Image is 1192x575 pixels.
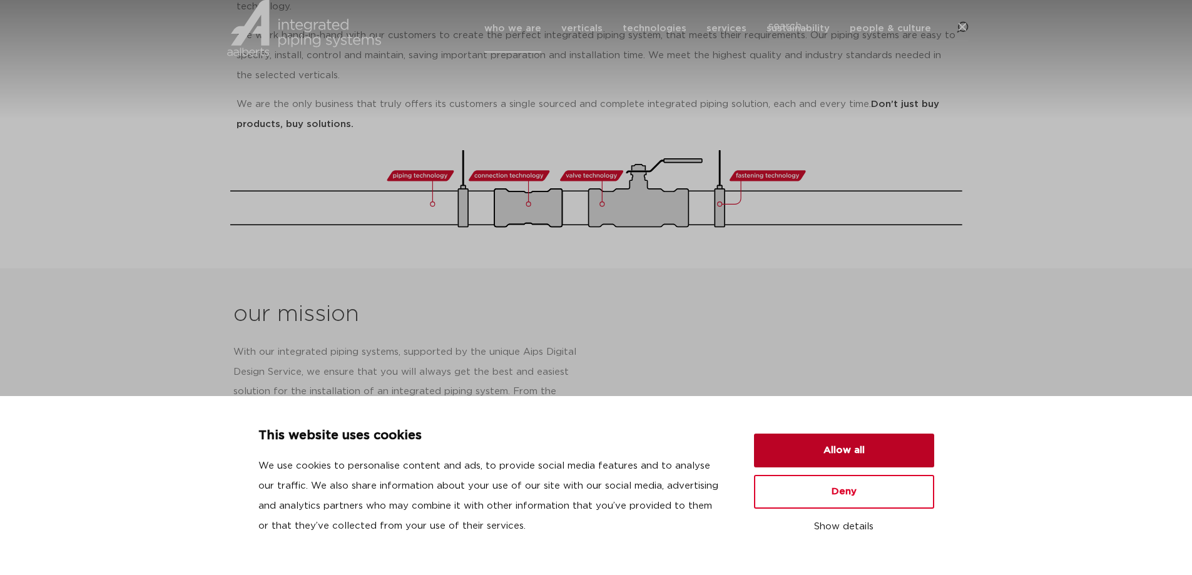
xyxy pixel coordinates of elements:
a: services [706,4,746,53]
a: who we are [484,4,541,53]
a: people & culture [850,4,931,53]
button: Show details [754,516,934,537]
nav: Menu [484,4,931,53]
p: This website uses cookies [258,426,724,446]
p: We use cookies to personalise content and ads, to provide social media features and to analyse ou... [258,456,724,536]
a: sustainability [767,4,830,53]
button: Allow all [754,434,934,467]
p: With our integrated piping systems, supported by the unique Aips Digital Design Service, we ensur... [233,342,582,442]
a: technologies [623,4,686,53]
h2: our mission [233,300,601,330]
a: verticals [561,4,603,53]
button: Deny [754,475,934,509]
